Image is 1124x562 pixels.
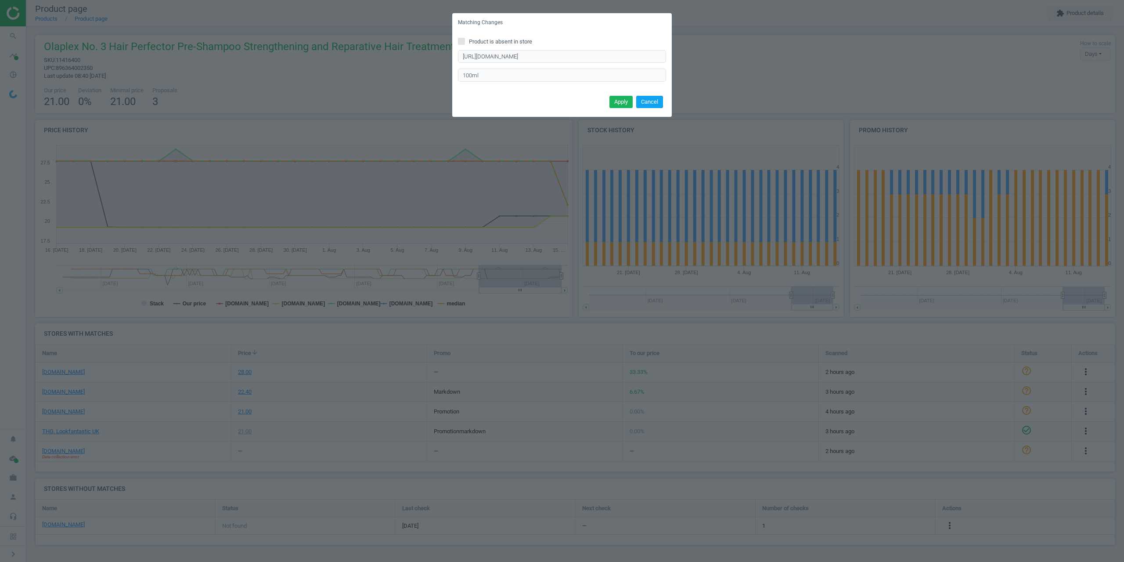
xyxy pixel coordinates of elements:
[609,96,633,108] button: Apply
[458,19,503,26] h5: Matching Changes
[636,96,663,108] button: Cancel
[458,69,666,82] input: Enter the product option
[467,38,534,46] span: Product is absent in store
[458,50,666,63] input: Enter correct product URL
